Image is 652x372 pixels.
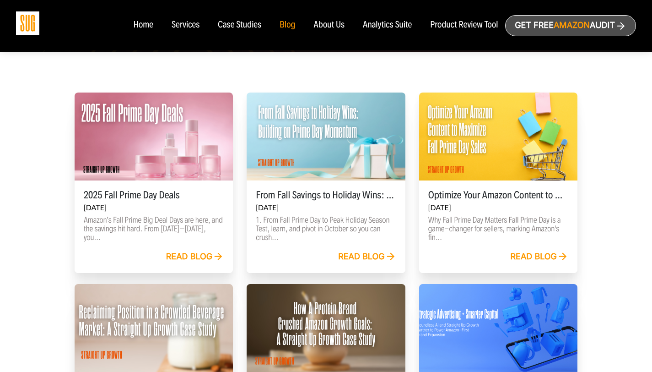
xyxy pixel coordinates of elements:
h5: From Fall Savings to Holiday Wins: Building on Prime Day Momentum [256,190,396,201]
a: From Fall Savings to Holiday Wins: Building on Prime Day Momentum [DATE] 1. From Fall Prime Day t... [247,93,405,273]
a: Optimize Your Amazon Content to Maximize Fall Prime Day Sales [DATE] Why Fall Prime Day Matters F... [419,93,577,273]
a: Case Studies [218,20,261,30]
h6: [DATE] [256,203,396,212]
a: Get freeAmazonAudit [505,15,636,36]
p: 1. From Fall Prime Day to Peak Holiday Season Test, learn, and pivot in October so you can crush... [256,216,396,242]
a: Analytics Suite [363,20,412,30]
h6: [DATE] [428,203,568,212]
h5: 2025 Fall Prime Day Deals [84,190,224,201]
a: Blog [280,20,296,30]
p: Why Fall Prime Day Matters Fall Prime Day is a game-changer for sellers, marking Amazon's fin... [428,216,568,242]
div: Read blog [166,252,224,262]
p: Amazon’s Fall Prime Big Deal Days are here, and the savings hit hard. From [DATE]–[DATE], you... [84,216,224,242]
a: Home [133,20,153,30]
div: Read blog [511,252,569,262]
a: 2025 Fall Prime Day Deals [DATE] Amazon’s Fall Prime Big Deal Days are here, and the savings hit ... [75,93,233,273]
img: Sug [16,11,39,35]
h6: [DATE] [84,203,224,212]
a: Services [172,20,199,30]
div: Read blog [338,252,396,262]
h5: Optimize Your Amazon Content to Maximize Fall Prime Day Sales [428,190,568,201]
a: About Us [314,20,345,30]
a: Product Review Tool [430,20,498,30]
span: Amazon [554,21,590,30]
